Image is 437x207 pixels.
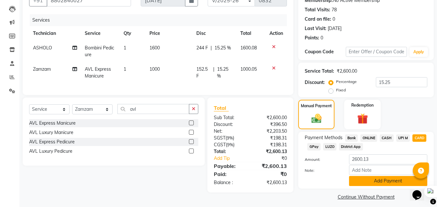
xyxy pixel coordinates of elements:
[305,48,345,55] div: Coupon Code
[360,134,377,142] span: ONLINE
[33,45,52,51] span: ASHOLO
[85,66,111,79] span: AVL Express Manicure
[300,157,344,162] label: Amount:
[323,143,336,150] span: LUZO
[305,35,319,41] div: Points:
[81,26,120,41] th: Service
[217,66,233,79] span: 15.25 %
[85,45,114,57] span: Bombini Pedicure
[211,45,212,51] span: |
[250,170,292,178] div: ₹0
[300,168,344,173] label: Note:
[146,26,192,41] th: Price
[266,26,287,41] th: Action
[209,162,250,170] div: Payable:
[250,114,292,121] div: ₹2,600.00
[336,87,346,93] label: Fixed
[209,135,250,141] div: ( )
[250,162,292,170] div: ₹2,600.13
[29,129,73,136] div: AVL Luxury Manicure
[209,128,250,135] div: Net:
[305,134,343,141] span: Payment Methods
[250,141,292,148] div: ₹198.31
[305,16,331,23] div: Card on file:
[213,66,214,79] span: |
[209,170,250,178] div: Paid:
[336,79,357,85] label: Percentage
[305,6,330,13] div: Total Visits:
[196,45,208,51] span: 244 F
[257,155,292,162] div: ₹0
[214,135,225,141] span: SGST
[301,103,332,109] label: Manual Payment
[149,66,160,72] span: 1000
[345,134,358,142] span: Bank
[412,134,426,142] span: CARD
[321,35,323,41] div: 0
[250,128,292,135] div: ₹2,203.50
[29,139,75,145] div: AVL Express Pedicure
[240,45,257,51] span: 1600.08
[196,66,211,79] span: 152.5 F
[333,16,335,23] div: 0
[192,26,236,41] th: Disc
[305,79,325,86] div: Discount:
[214,45,231,51] span: 15.25 %
[339,143,363,150] span: District App
[29,148,72,155] div: AVL Luxury Pedicure
[120,26,146,41] th: Qty
[349,154,427,164] input: Amount
[214,105,229,111] span: Total
[307,143,321,150] span: GPay
[209,121,250,128] div: Discount:
[30,14,292,26] div: Services
[209,141,250,148] div: ( )
[380,134,394,142] span: CASH
[236,26,266,41] th: Total
[124,66,126,72] span: 1
[209,179,250,186] div: Balance :
[209,155,257,162] a: Add Tip
[33,66,51,72] span: Zamzam
[29,26,81,41] th: Technician
[337,68,357,75] div: ₹2,600.00
[209,114,250,121] div: Sub Total:
[227,142,233,147] span: 9%
[250,121,292,128] div: ₹396.50
[351,102,374,108] label: Redemption
[240,66,257,72] span: 1000.05
[29,120,76,127] div: AVL Express Manicure
[305,68,334,75] div: Service Total:
[300,194,432,201] a: Continue Without Payment
[410,181,431,201] iframe: chat widget
[346,47,407,57] input: Enter Offer / Coupon Code
[227,135,233,140] span: 9%
[305,25,326,32] div: Last Visit:
[117,104,189,114] input: Search or Scan
[250,179,292,186] div: ₹2,600.13
[124,45,126,51] span: 1
[349,176,427,186] button: Add Payment
[149,45,160,51] span: 1600
[396,134,410,142] span: UPI M
[250,148,292,155] div: ₹2,600.13
[332,6,337,13] div: 78
[308,113,325,124] img: _cash.svg
[214,142,226,148] span: CGST
[209,148,250,155] div: Total:
[250,135,292,141] div: ₹198.31
[410,47,428,57] button: Apply
[328,25,342,32] div: [DATE]
[354,112,371,125] img: _gift.svg
[349,165,427,175] input: Add Note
